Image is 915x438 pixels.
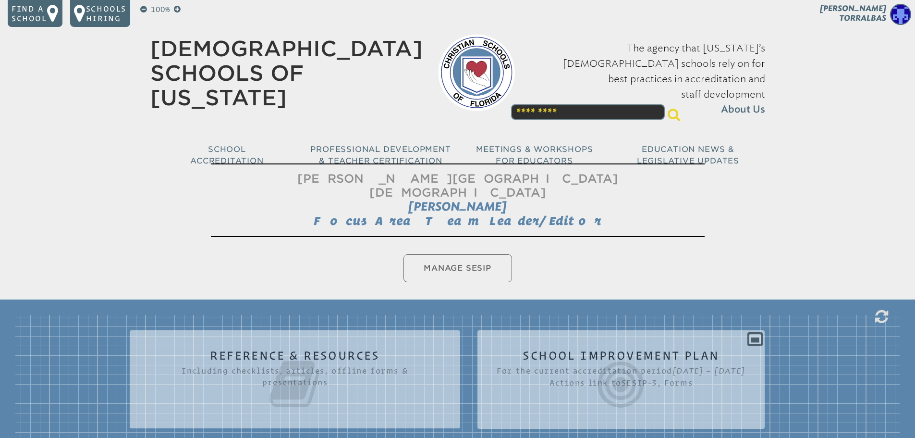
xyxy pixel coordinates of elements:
[438,34,515,111] img: csf-logo-web-colors.png
[497,350,745,412] h2: School Improvement Plan
[150,36,423,110] a: [DEMOGRAPHIC_DATA] Schools of [US_STATE]
[820,4,886,23] span: [PERSON_NAME] Torralbas
[890,4,911,25] img: 173be974349a722712d9d78b79ba5144
[530,40,765,117] p: The agency that [US_STATE]’s [DEMOGRAPHIC_DATA] schools rely on for best practices in accreditati...
[149,4,172,15] p: 100%
[408,200,507,213] span: [PERSON_NAME]
[86,4,126,23] p: Schools Hiring
[12,4,47,23] p: Find a school
[190,145,263,165] span: School Accreditation
[297,172,618,200] span: [PERSON_NAME][GEOGRAPHIC_DATA][DEMOGRAPHIC_DATA]
[721,102,765,117] span: About Us
[310,145,451,165] span: Professional Development & Teacher Certification
[476,145,593,165] span: Meetings & Workshops for Educators
[637,145,739,165] span: Education News & Legislative Updates
[314,214,601,227] span: Focus Area Team Leader/Editor
[149,350,441,411] h2: Reference & Resources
